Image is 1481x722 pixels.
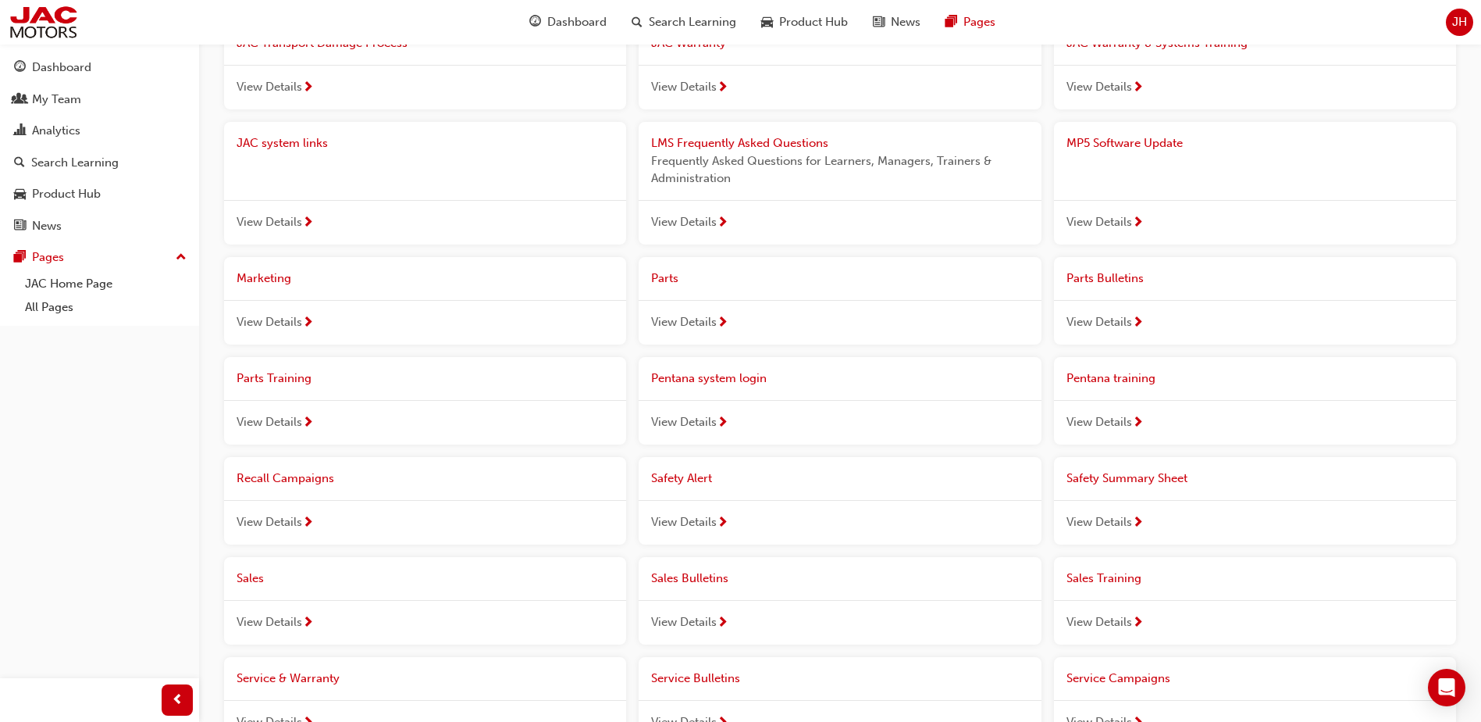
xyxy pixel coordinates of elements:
span: next-icon [717,516,728,531]
span: Dashboard [547,13,607,31]
a: JAC Home Page [19,272,193,296]
span: news-icon [14,220,26,234]
span: next-icon [717,216,728,231]
span: Safety Alert [651,471,712,485]
span: Parts [651,271,678,285]
a: Safety Summary SheetView Details [1054,457,1456,545]
span: View Details [651,313,717,331]
span: pages-icon [14,251,26,265]
span: Search Learning [649,13,736,31]
span: guage-icon [14,61,26,75]
span: View Details [237,78,302,96]
span: Frequently Asked Questions for Learners, Managers, Trainers & Administration [651,152,1028,188]
span: people-icon [14,93,26,107]
span: next-icon [302,81,314,95]
span: next-icon [717,617,728,631]
a: JAC system linksView Details [224,122,626,245]
button: DashboardMy TeamAnalyticsSearch LearningProduct HubNews [6,50,193,243]
a: Recall CampaignsView Details [224,457,626,545]
a: LMS Frequently Asked QuestionsFrequently Asked Questions for Learners, Managers, Trainers & Admin... [639,122,1041,245]
span: View Details [651,213,717,231]
span: View Details [651,613,717,631]
span: next-icon [1132,216,1144,231]
span: Product Hub [779,13,848,31]
a: Analytics [6,116,193,145]
span: View Details [651,413,717,431]
button: Pages [6,243,193,272]
span: View Details [1066,313,1132,331]
a: Parts BulletinsView Details [1054,257,1456,345]
span: news-icon [873,13,885,32]
span: pages-icon [945,13,957,32]
a: Product Hub [6,180,193,209]
a: guage-iconDashboard [517,6,619,38]
span: JAC system links [237,136,328,150]
a: SalesView Details [224,557,626,645]
div: My Team [32,91,81,109]
span: MP5 Software Update [1066,136,1183,150]
a: My Team [6,85,193,114]
span: next-icon [1132,316,1144,331]
span: Parts Bulletins [1066,271,1144,285]
span: Sales [237,571,264,585]
span: View Details [237,513,302,531]
a: JAC Warranty & Systems TrainingView Details [1054,22,1456,109]
a: Dashboard [6,53,193,82]
span: next-icon [302,216,314,231]
a: pages-iconPages [933,6,1008,38]
div: Product Hub [32,185,101,203]
span: Sales Training [1066,571,1141,585]
img: jac-portal [8,5,79,40]
span: prev-icon [172,691,183,710]
button: JH [1446,9,1473,36]
span: View Details [651,78,717,96]
a: News [6,212,193,241]
span: View Details [1066,613,1132,631]
span: Service Bulletins [651,671,740,685]
span: Service Campaigns [1066,671,1170,685]
div: Search Learning [31,154,119,172]
span: View Details [237,213,302,231]
span: View Details [1066,213,1132,231]
div: Analytics [32,122,80,140]
a: Sales BulletinsView Details [639,557,1041,645]
span: car-icon [14,188,26,202]
span: View Details [1066,413,1132,431]
span: JH [1452,13,1467,31]
span: next-icon [302,316,314,331]
span: Pages [963,13,995,31]
div: Dashboard [32,59,91,77]
a: MP5 Software UpdateView Details [1054,122,1456,245]
span: Parts Training [237,371,312,385]
span: car-icon [761,13,773,32]
a: car-iconProduct Hub [749,6,860,38]
span: next-icon [1132,81,1144,95]
span: next-icon [1132,416,1144,431]
span: next-icon [717,416,728,431]
a: search-iconSearch Learning [619,6,749,38]
span: View Details [237,613,302,631]
a: PartsView Details [639,257,1041,345]
a: Sales TrainingView Details [1054,557,1456,645]
a: Pentana trainingView Details [1054,357,1456,445]
span: Safety Summary Sheet [1066,471,1187,485]
span: LMS Frequently Asked Questions [651,136,828,150]
span: guage-icon [529,13,541,32]
span: Sales Bulletins [651,571,728,585]
a: MarketingView Details [224,257,626,345]
span: search-icon [632,13,643,32]
span: View Details [1066,78,1132,96]
span: next-icon [1132,516,1144,531]
a: Parts TrainingView Details [224,357,626,445]
a: Search Learning [6,148,193,177]
a: JAC Transport Damage ProcessView Details [224,22,626,109]
a: All Pages [19,295,193,320]
span: next-icon [717,316,728,331]
div: News [32,217,62,235]
a: news-iconNews [860,6,933,38]
span: next-icon [717,81,728,95]
div: Open Intercom Messenger [1428,669,1465,706]
a: JAC WarrantyView Details [639,22,1041,109]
